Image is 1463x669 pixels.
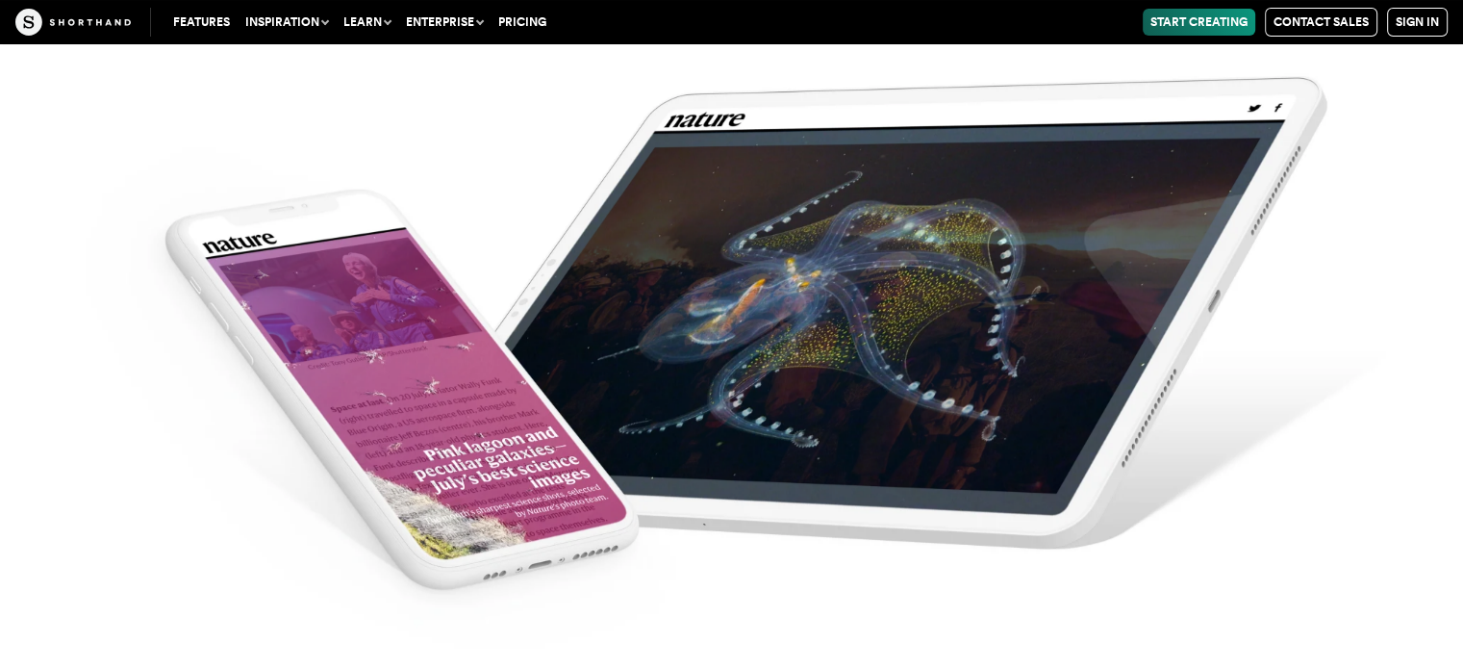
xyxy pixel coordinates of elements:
[15,9,131,36] img: The Craft
[1143,9,1255,36] a: Start Creating
[398,9,491,36] button: Enterprise
[336,9,398,36] button: Learn
[238,9,336,36] button: Inspiration
[1265,8,1377,37] a: Contact Sales
[165,9,238,36] a: Features
[491,9,554,36] a: Pricing
[1387,8,1448,37] a: Sign in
